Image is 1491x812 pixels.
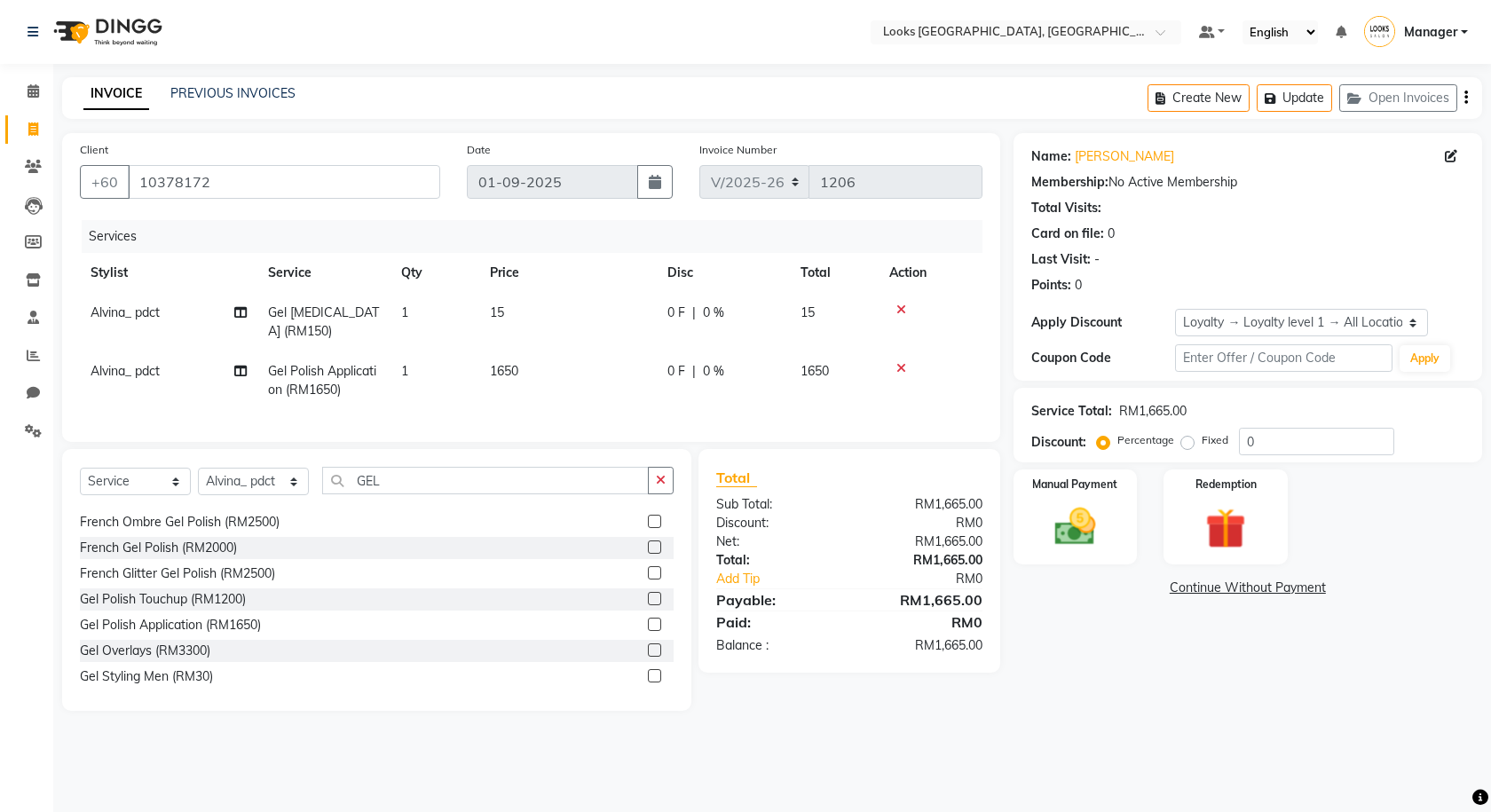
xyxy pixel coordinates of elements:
[80,564,275,583] div: French Glitter Gel Polish (RM2500)
[91,363,160,379] span: Alvina_ pdct
[322,467,649,494] input: Search or Scan
[849,589,996,611] div: RM1,665.00
[91,304,160,320] span: Alvina_ pdct
[873,570,995,588] div: RM0
[657,253,790,293] th: Disc
[1195,477,1257,493] label: Redemption
[401,304,408,320] span: 1
[879,253,982,293] th: Action
[80,667,213,686] div: Gel Styling Men (RM30)
[699,142,777,158] label: Invoice Number
[1400,345,1450,372] button: Apply
[1257,84,1332,112] button: Update
[1108,225,1115,243] div: 0
[82,220,996,253] div: Services
[703,304,724,322] span: 0 %
[1031,147,1071,166] div: Name:
[703,532,849,551] div: Net:
[703,495,849,514] div: Sub Total:
[1193,503,1259,554] img: _gift.svg
[849,514,996,532] div: RM0
[1175,344,1392,372] input: Enter Offer / Coupon Code
[268,363,376,398] span: Gel Polish Application (RM1650)
[667,304,685,322] span: 0 F
[849,551,996,570] div: RM1,665.00
[80,642,210,660] div: Gel Overlays (RM3300)
[128,165,440,199] input: Search by Name/Mobile/Email/Code
[1031,225,1104,243] div: Card on file:
[1017,579,1479,597] a: Continue Without Payment
[1364,16,1395,47] img: Manager
[1031,402,1112,421] div: Service Total:
[257,253,390,293] th: Service
[790,253,879,293] th: Total
[1031,250,1091,269] div: Last Visit:
[692,304,696,322] span: |
[479,253,657,293] th: Price
[703,570,873,588] a: Add Tip
[170,85,296,101] a: PREVIOUS INVOICES
[467,142,491,158] label: Date
[1339,84,1457,112] button: Open Invoices
[1031,276,1071,295] div: Points:
[703,551,849,570] div: Total:
[80,142,108,158] label: Client
[1404,23,1457,42] span: Manager
[1031,173,1464,192] div: No Active Membership
[849,532,996,551] div: RM1,665.00
[849,495,996,514] div: RM1,665.00
[801,304,815,320] span: 15
[490,304,504,320] span: 15
[1148,84,1250,112] button: Create New
[83,78,149,110] a: INVOICE
[716,469,757,487] span: Total
[703,636,849,655] div: Balance :
[667,362,685,381] span: 0 F
[80,165,130,199] button: +60
[1117,432,1174,448] label: Percentage
[1031,173,1108,192] div: Membership:
[490,363,518,379] span: 1650
[1031,349,1176,367] div: Coupon Code
[80,590,246,609] div: Gel Polish Touchup (RM1200)
[80,513,280,532] div: French Ombre Gel Polish (RM2500)
[390,253,479,293] th: Qty
[849,636,996,655] div: RM1,665.00
[1032,477,1117,493] label: Manual Payment
[45,7,167,57] img: logo
[1075,276,1082,295] div: 0
[1031,199,1101,217] div: Total Visits:
[703,362,724,381] span: 0 %
[1202,432,1228,448] label: Fixed
[692,362,696,381] span: |
[1075,147,1174,166] a: [PERSON_NAME]
[849,611,996,633] div: RM0
[80,539,237,557] div: French Gel Polish (RM2000)
[1094,250,1100,269] div: -
[1031,433,1086,452] div: Discount:
[1031,313,1176,332] div: Apply Discount
[80,253,257,293] th: Stylist
[1119,402,1187,421] div: RM1,665.00
[703,589,849,611] div: Payable:
[703,514,849,532] div: Discount:
[80,616,261,635] div: Gel Polish Application (RM1650)
[801,363,829,379] span: 1650
[401,363,408,379] span: 1
[703,611,849,633] div: Paid:
[268,304,379,339] span: Gel [MEDICAL_DATA] (RM150)
[1042,503,1108,550] img: _cash.svg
